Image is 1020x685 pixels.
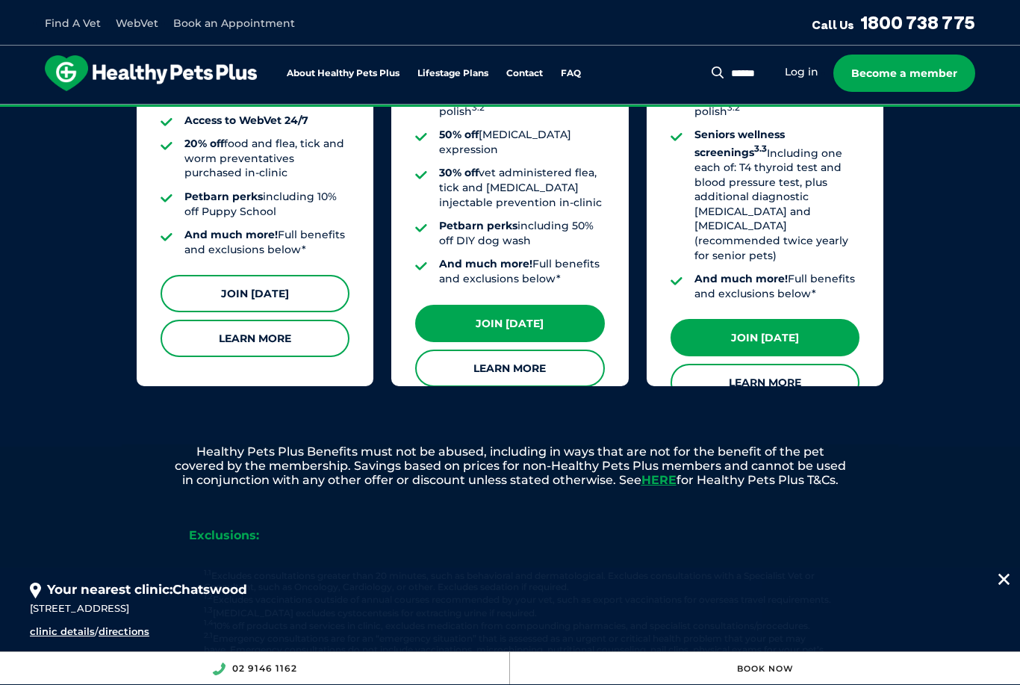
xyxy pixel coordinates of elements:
img: hpp-logo [45,55,257,91]
li: including 10% off Puppy School [184,190,349,219]
li: food and flea, tick and worm preventatives purchased in-clinic [184,137,349,181]
strong: And much more! [694,272,788,285]
li: [MEDICAL_DATA] expression [439,128,604,157]
sup: 3.3 [754,144,767,155]
li: including 50% off DIY dog wash [439,219,604,248]
li: vet administered flea, tick and [MEDICAL_DATA] injectable prevention in-clinic [439,166,604,210]
div: Your nearest clinic: [30,568,990,600]
a: HERE [641,473,677,487]
p: Healthy Pets Plus Benefits must not be abused, including in ways that are not for the benefit of ... [122,444,898,488]
a: Find A Vet [45,16,101,30]
a: Lifestage Plans [417,69,488,78]
span: Chatswood [172,582,247,597]
a: Learn More [671,364,859,401]
strong: Access to WebVet 24/7 [184,114,308,127]
a: Book an Appointment [173,16,295,30]
li: Full benefits and exclusions below* [694,272,859,301]
strong: Petbarn perks [184,190,263,203]
a: Learn More [415,350,604,387]
li: Full benefits and exclusions below* [184,228,349,257]
a: 02 9146 1162 [232,663,297,674]
span: Call Us [812,17,854,32]
strong: Petbarn perks [439,219,517,232]
strong: Exclusions: [189,528,259,542]
strong: And much more! [184,228,278,241]
img: location_pin.svg [30,583,41,599]
a: Book Now [737,663,794,674]
sup: 3.2 [472,102,485,113]
li: Including one each of: T4 thyroid test and blood pressure test, plus additional diagnostic [MEDIC... [694,128,859,263]
li: Full benefits and exclusions below* [439,257,604,286]
a: Call Us1800 738 775 [812,11,975,34]
div: / [30,624,606,640]
a: Join [DATE] [161,275,349,312]
sup: 3.2 [727,102,740,113]
a: FAQ [561,69,581,78]
a: Contact [506,69,543,78]
strong: And much more! [439,257,532,270]
a: Learn More [161,320,349,357]
strong: Seniors wellness screenings [694,128,785,159]
a: clinic details [30,625,95,637]
a: Log in [785,65,818,79]
a: Become a member [833,55,975,92]
strong: 50% off [439,128,479,141]
a: Join [DATE] [415,305,604,342]
a: About Healthy Pets Plus [287,69,399,78]
img: location_phone.svg [212,663,226,675]
strong: 30% off [439,166,479,179]
img: location_close.svg [998,574,1010,585]
span: Proactive, preventative wellness program designed to keep your pet healthier and happier for longer [231,105,789,118]
a: Join [DATE] [671,319,859,356]
button: Search [709,65,727,80]
div: [STREET_ADDRESS] [30,601,990,617]
a: directions [99,625,149,637]
strong: 20% off [184,137,224,150]
a: WebVet [116,16,158,30]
